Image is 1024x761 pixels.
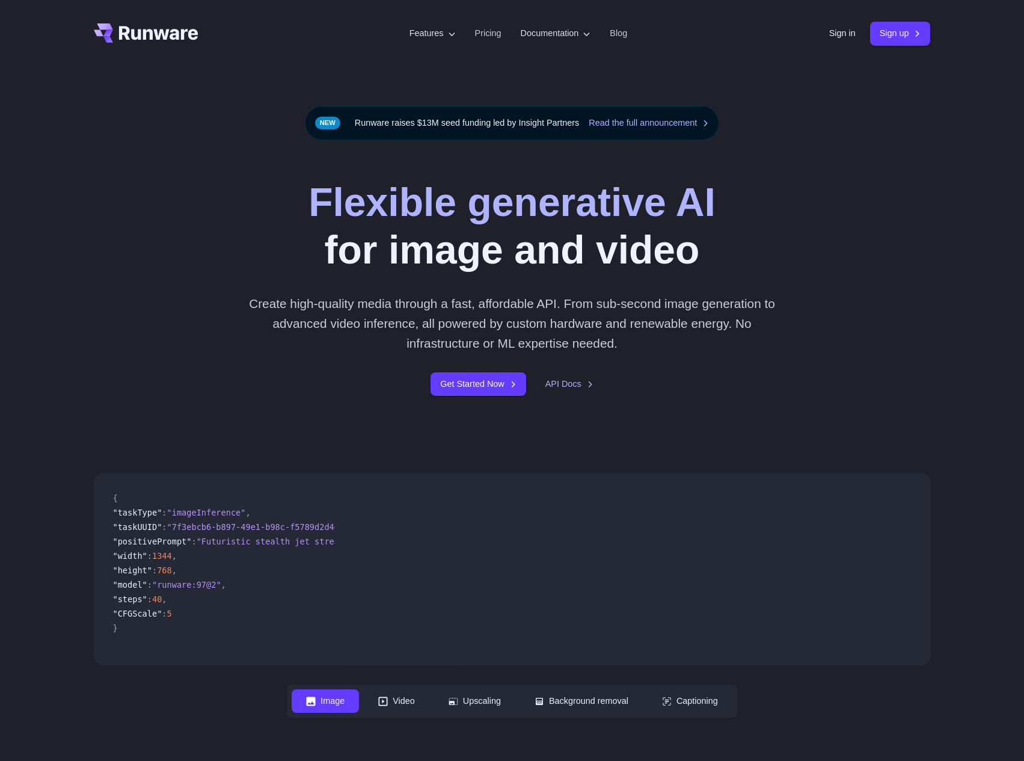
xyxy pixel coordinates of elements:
span: 768 [157,565,172,575]
a: Sign in [829,26,856,40]
span: : [162,609,167,618]
label: Features [409,26,456,40]
a: API Docs [545,377,593,391]
p: Create high-quality media through a fast, affordable API. From sub-second image generation to adv... [244,294,780,354]
a: Pricing [475,26,501,40]
span: "Futuristic stealth jet streaking through a neon-lit cityscape with glowing purple exhaust" [197,537,645,546]
a: Get Started Now [431,372,526,396]
span: } [113,623,118,633]
span: "height" [113,565,152,575]
span: : [162,508,167,517]
span: : [162,522,167,532]
button: Background removal [520,689,643,713]
span: "taskType" [113,508,162,517]
span: : [147,594,152,604]
span: 40 [152,594,162,604]
span: { [113,493,118,503]
span: "positivePrompt" [113,537,192,546]
a: Sign up [870,22,931,45]
span: : [147,551,152,561]
span: , [172,565,177,575]
span: "imageInference" [167,508,246,517]
a: Go to / [94,23,198,43]
span: : [191,537,196,546]
span: , [172,551,177,561]
button: Captioning [648,689,732,713]
span: "runware:97@2" [152,580,221,590]
span: "steps" [113,594,147,604]
span: , [162,594,167,604]
span: : [147,580,152,590]
button: Image [292,689,359,713]
strong: Flexible generative AI [308,180,716,224]
label: Documentation [521,26,591,40]
span: 5 [167,609,172,618]
span: "7f3ebcb6-b897-49e1-b98c-f5789d2d40d7" [167,522,354,532]
div: Runware raises $13M seed funding led by Insight Partners [305,106,720,140]
span: , [245,508,250,517]
h1: for image and video [308,179,716,274]
span: "model" [113,580,147,590]
a: Read the full announcement [589,116,709,130]
button: Upscaling [434,689,515,713]
span: "width" [113,551,147,561]
span: 1344 [152,551,172,561]
span: "CFGScale" [113,609,162,618]
button: Video [364,689,429,713]
span: "taskUUID" [113,522,162,532]
span: , [221,580,226,590]
span: : [152,565,157,575]
a: Blog [610,26,627,40]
